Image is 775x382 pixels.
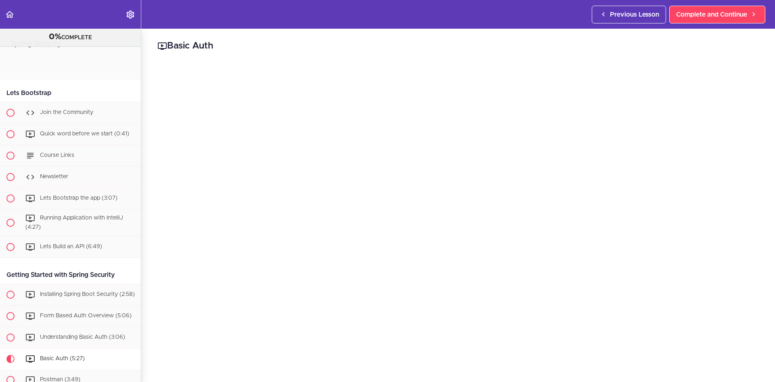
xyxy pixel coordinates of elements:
div: COMPLETE [10,32,131,42]
a: Complete and Continue [669,6,765,23]
span: Join the Community [40,110,93,115]
span: Lets Build an API (6:49) [40,244,102,249]
span: Installing Spring Boot Security (2:58) [40,291,135,297]
a: Previous Lesson [592,6,666,23]
h2: Basic Auth [157,39,759,53]
span: Running Application with IntelliJ (4:27) [25,215,123,230]
span: Complete and Continue [676,10,747,19]
span: Basic Auth (5:27) [40,356,85,361]
span: Quick word before we start (0:41) [40,131,129,137]
span: Course Links [40,152,74,158]
svg: Back to course curriculum [5,10,15,19]
iframe: chat widget [622,177,767,346]
span: Form Based Auth Overview (5:06) [40,313,132,319]
span: Previous Lesson [610,10,659,19]
span: Lets Bootstrap the app (3:07) [40,195,117,201]
span: Newsletter [40,174,68,179]
iframe: chat widget [741,350,767,374]
svg: Settings Menu [126,10,135,19]
span: 0% [49,33,61,41]
span: Understanding Basic Auth (3:06) [40,334,125,340]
